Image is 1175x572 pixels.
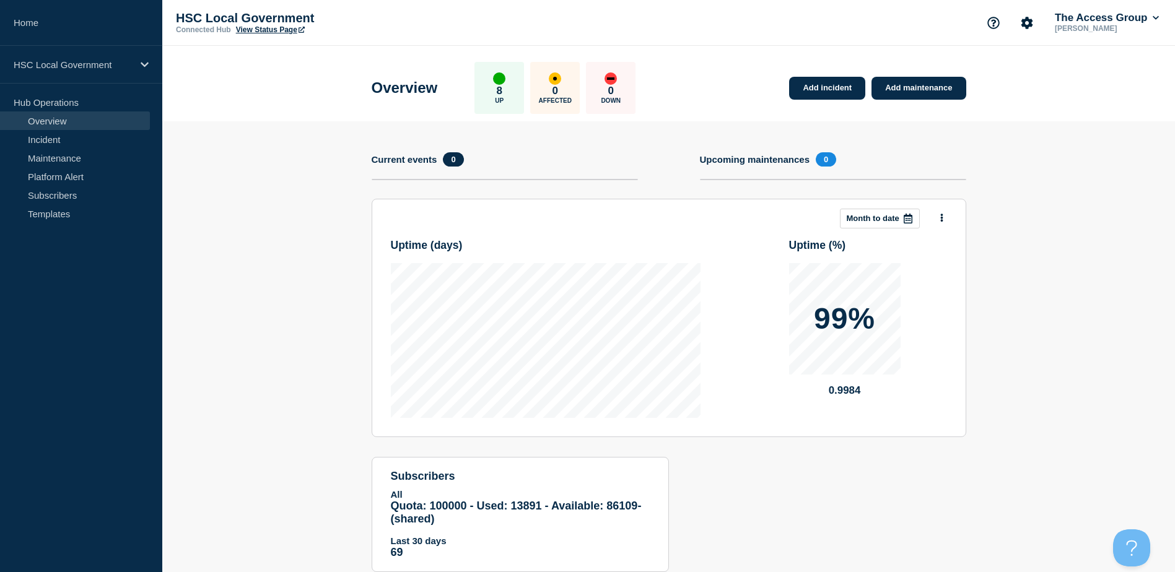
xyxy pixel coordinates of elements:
[495,97,504,104] p: Up
[601,97,621,104] p: Down
[816,152,836,167] span: 0
[789,384,901,397] p: 0.9984
[871,77,966,100] a: Add maintenance
[549,72,561,85] div: affected
[14,59,133,70] p: HSC Local Government
[176,11,424,25] p: HSC Local Government
[605,72,617,85] div: down
[539,97,572,104] p: Affected
[391,546,650,559] p: 69
[553,85,558,97] p: 0
[391,535,650,546] p: Last 30 days
[443,152,463,167] span: 0
[847,214,899,223] p: Month to date
[1113,529,1150,566] iframe: Help Scout Beacon - Open
[391,489,650,500] p: All
[700,154,810,165] h4: Upcoming maintenances
[236,25,305,34] a: View Status Page
[789,239,947,252] h3: Uptime ( % )
[789,77,865,100] a: Add incident
[391,239,701,252] h3: Uptime ( days )
[1014,10,1040,36] button: Account settings
[840,209,920,228] button: Month to date
[1052,24,1161,33] p: [PERSON_NAME]
[372,79,438,97] h1: Overview
[372,154,437,165] h4: Current events
[981,10,1007,36] button: Support
[608,85,614,97] p: 0
[493,72,505,85] div: up
[176,25,231,34] p: Connected Hub
[1052,12,1161,24] button: The Access Group
[391,500,642,525] span: Quota: 100000 - Used: 13891 - Available: 86109 - (shared)
[814,304,875,334] p: 99%
[497,85,502,97] p: 8
[391,470,650,483] h4: subscribers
